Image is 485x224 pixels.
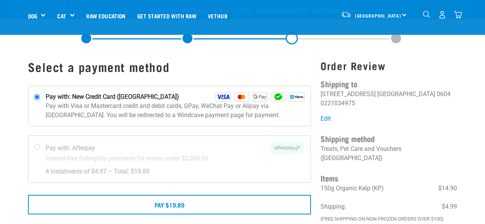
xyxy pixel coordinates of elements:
span: $4.99 [442,202,457,211]
li: [GEOGRAPHIC_DATA] 0604 [377,90,450,98]
img: home-icon@2x.png [454,11,462,19]
p: Treats, Pet Care and Vouchers ([GEOGRAPHIC_DATA]) [321,144,457,163]
a: Cat [57,11,66,20]
img: Alipay [289,92,304,101]
img: home-icon-1@2x.png [423,11,430,18]
li: [STREET_ADDRESS] [321,90,376,98]
img: WeChat [271,92,286,101]
li: 0221034975 [321,100,355,107]
img: Visa [215,92,231,101]
a: Raw Education [81,0,131,31]
span: $14.90 [438,184,457,193]
input: Pay with: New Credit Card ([GEOGRAPHIC_DATA]) Visa Mastercard GPay WeChat Alipay Pay with Visa or... [34,94,40,100]
button: Pay $19.89 [28,195,311,214]
h4: Shipping to [321,78,457,90]
span: Shipping: [321,203,346,210]
a: Get started with Raw [132,0,202,31]
h4: Shipping method [321,132,457,144]
a: Edit [321,115,331,122]
img: user.png [438,11,446,19]
a: Dog [28,11,37,20]
img: van-moving.png [341,11,351,18]
h1: Select a payment method [28,60,311,74]
span: [GEOGRAPHIC_DATA] [355,14,401,17]
a: Vethub [202,0,233,31]
strong: Pay with: New Credit Card ([GEOGRAPHIC_DATA]) [46,92,179,101]
p: Pay with Visa or Mastercard credit and debit cards, GPay, WeChat Pay or Alipay via [GEOGRAPHIC_DA... [46,101,305,120]
h3: Order Review [321,60,457,72]
span: 150g Organic Kelp (KP) [321,185,384,192]
img: GPay [252,92,268,101]
h4: Items [321,172,457,184]
img: Mastercard [234,92,249,101]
